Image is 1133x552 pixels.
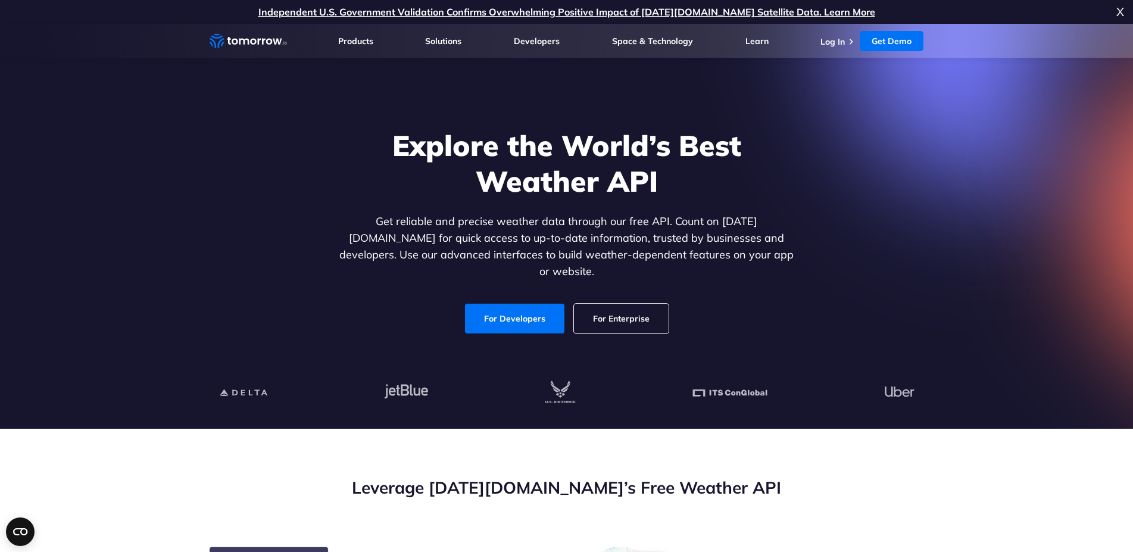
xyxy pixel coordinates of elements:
h2: Leverage [DATE][DOMAIN_NAME]’s Free Weather API [210,476,924,499]
a: Developers [514,36,560,46]
h1: Explore the World’s Best Weather API [337,127,797,199]
a: Products [338,36,373,46]
a: Get Demo [860,31,923,51]
a: Home link [210,32,287,50]
a: Solutions [425,36,461,46]
a: Space & Technology [612,36,693,46]
a: Log In [820,36,845,47]
a: Independent U.S. Government Validation Confirms Overwhelming Positive Impact of [DATE][DOMAIN_NAM... [258,6,875,18]
a: For Developers [465,304,564,333]
p: Get reliable and precise weather data through our free API. Count on [DATE][DOMAIN_NAME] for quic... [337,213,797,280]
button: Open CMP widget [6,517,35,546]
a: Learn [745,36,769,46]
a: For Enterprise [574,304,669,333]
